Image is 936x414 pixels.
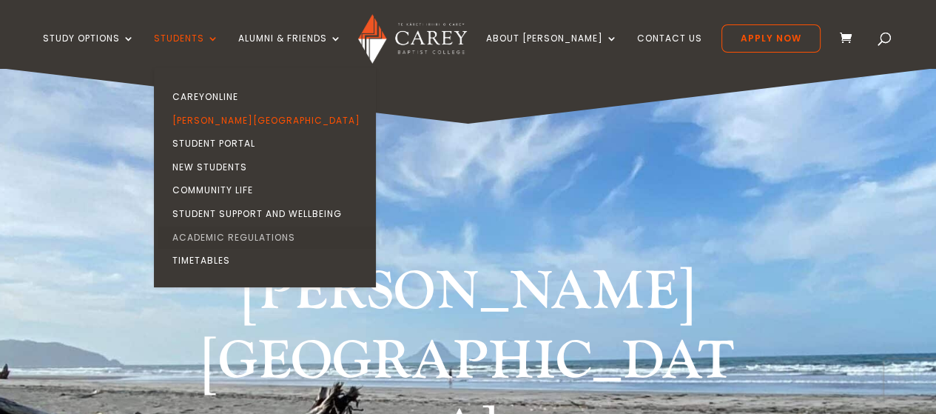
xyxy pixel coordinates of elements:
[154,33,219,68] a: Students
[158,156,380,179] a: New Students
[486,33,618,68] a: About [PERSON_NAME]
[158,109,380,133] a: [PERSON_NAME][GEOGRAPHIC_DATA]
[158,178,380,202] a: Community Life
[158,85,380,109] a: CareyOnline
[158,226,380,250] a: Academic Regulations
[721,24,821,53] a: Apply Now
[637,33,702,68] a: Contact Us
[43,33,135,68] a: Study Options
[238,33,342,68] a: Alumni & Friends
[158,132,380,156] a: Student Portal
[158,202,380,226] a: Student Support and Wellbeing
[358,14,467,64] img: Carey Baptist College
[158,249,380,273] a: Timetables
